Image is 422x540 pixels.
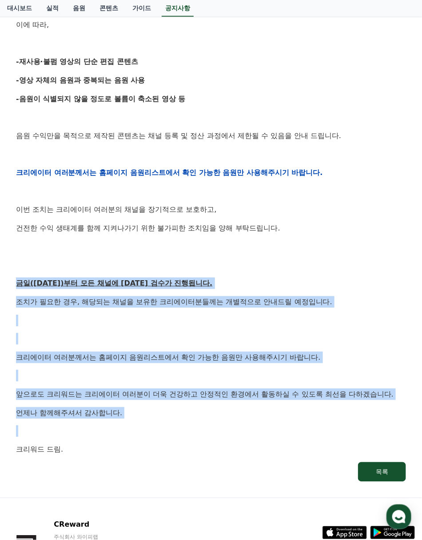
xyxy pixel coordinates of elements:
u: 금일([DATE])부터 모든 채널에 [DATE] 검수가 진행됩니다. [16,279,212,287]
div: 목록 [376,468,388,476]
p: 건전한 수익 생태계를 함께 지켜나가기 위한 불가피한 조치임을 양해 부탁드립니다. [16,222,406,234]
p: 이번 조치는 크리에이터 여러분의 채널을 장기적으로 보호하고, [16,204,406,215]
p: 앞으로도 크리워드는 크리에이터 여러분이 더욱 건강하고 안정적인 환경에서 활동하실 수 있도록 최선을 다하겠습니다. [16,389,406,400]
span: 홈 [28,295,33,302]
strong: -음원이 식별되지 않을 정도로 볼륨이 축소된 영상 등 [16,95,186,103]
p: 언제나 함께해주셔서 감사합니다. [16,407,406,419]
span: 설정 [137,295,148,302]
p: CReward [54,520,162,530]
a: 홈 [3,282,59,304]
a: 목록 [16,462,406,482]
p: 음원 수익만을 목적으로 제작된 콘텐츠는 채널 등록 및 정산 과정에서 제한될 수 있음을 안내 드립니다. [16,130,406,142]
p: 크리에이터 여러분께서는 홈페이지 음원리스트에서 확인 가능한 음원만 사용해주시기 바랍니다. [16,352,406,363]
span: 대화 [81,295,92,302]
p: 조치가 필요한 경우, 해당되는 채널을 보유한 크리에이터분들께는 개별적으로 안내드릴 예정입니다. [16,296,406,308]
button: 목록 [358,462,406,482]
strong: -재사용·불펌 영상의 단순 편집 콘텐츠 [16,57,138,66]
strong: -영상 자체의 음원과 중복되는 음원 사용 [16,76,145,84]
a: 대화 [59,282,115,304]
p: 크리워드 드림. [16,444,406,456]
p: 이에 따라, [16,19,406,31]
strong: 크리에이터 여러분께서는 홈페이지 음원리스트에서 확인 가능한 음원만 사용해주시기 바랍니다. [16,168,323,177]
a: 설정 [115,282,171,304]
